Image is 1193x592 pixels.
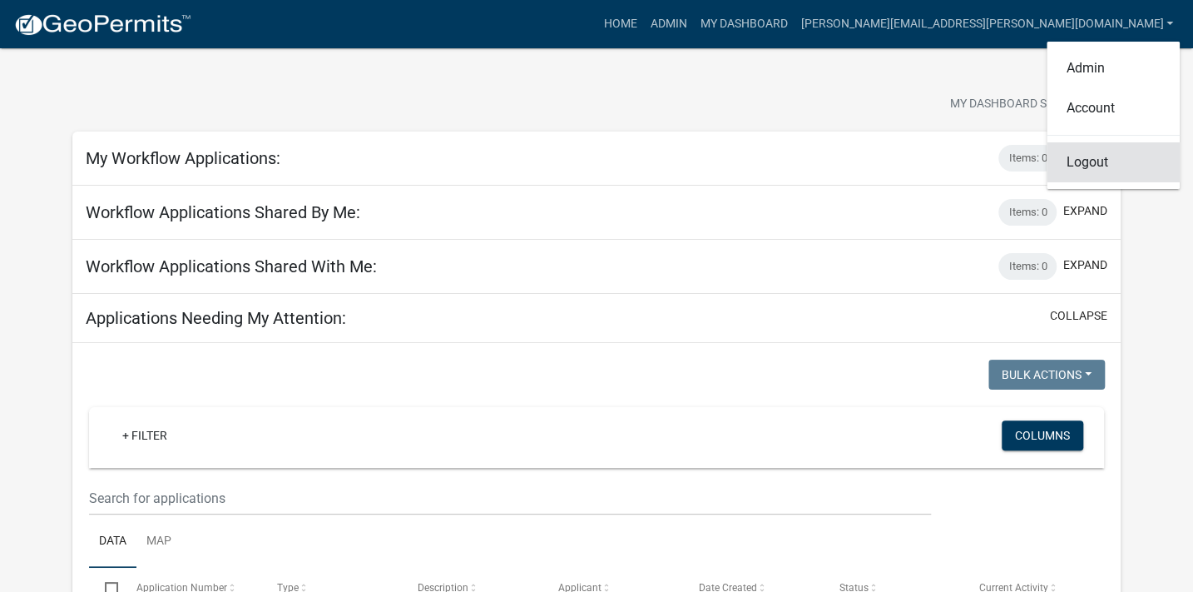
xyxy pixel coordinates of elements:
[998,199,1057,226] div: Items: 0
[1063,256,1107,274] button: expand
[1002,420,1083,450] button: Columns
[998,253,1057,280] div: Items: 0
[1047,48,1180,88] a: Admin
[1047,88,1180,128] a: Account
[86,256,377,276] h5: Workflow Applications Shared With Me:
[86,148,280,168] h5: My Workflow Applications:
[1047,42,1180,189] div: [PERSON_NAME][EMAIL_ADDRESS][PERSON_NAME][DOMAIN_NAME]
[794,8,1180,40] a: [PERSON_NAME][EMAIL_ADDRESS][PERSON_NAME][DOMAIN_NAME]
[136,515,181,569] a: Map
[1063,202,1107,220] button: expand
[998,145,1057,172] div: Items: 0
[86,308,346,328] h5: Applications Needing My Attention:
[643,8,693,40] a: Admin
[596,8,643,40] a: Home
[86,202,360,222] h5: Workflow Applications Shared By Me:
[1050,307,1107,325] button: collapse
[937,88,1130,121] button: My Dashboard Settingssettings
[950,95,1093,115] span: My Dashboard Settings
[109,420,181,450] a: + Filter
[89,515,136,569] a: Data
[1047,142,1180,182] a: Logout
[693,8,794,40] a: My Dashboard
[988,360,1105,390] button: Bulk Actions
[89,481,931,515] input: Search for applications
